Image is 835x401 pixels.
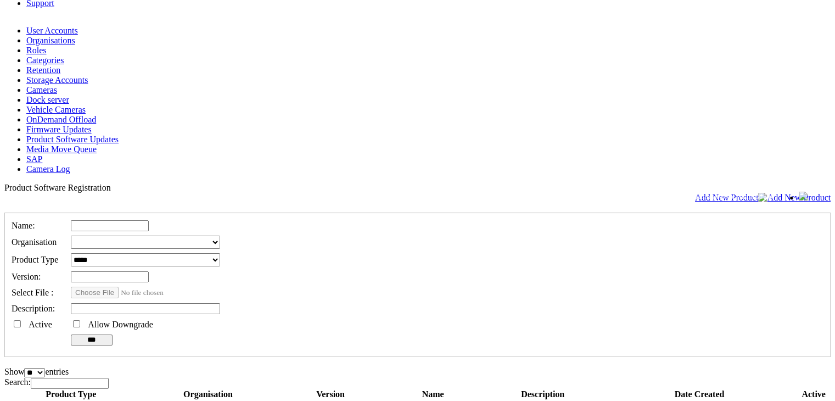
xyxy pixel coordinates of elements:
select: Showentries [24,368,45,377]
th: Organisation: activate to sort column ascending [138,389,279,400]
a: Roles [26,46,46,55]
th: Description: activate to sort column ascending [483,389,602,400]
label: Search: [4,377,109,387]
img: bell24.png [799,192,808,200]
a: Firmware Updates [26,125,92,134]
th: Product Type: activate to sort column descending [4,389,138,400]
a: Categories [26,55,64,65]
a: Organisations [26,36,75,45]
span: Active [29,320,52,329]
a: Camera Log [26,164,70,174]
label: Show entries [4,367,69,376]
a: Retention [26,65,60,75]
a: Media Move Queue [26,144,97,154]
span: Welcome, System Administrator (Administrator) [637,192,777,200]
a: SAP [26,154,42,164]
span: Product Software Registration [4,183,111,192]
th: Date Created [602,389,797,400]
a: Cameras [26,85,57,94]
span: Description: [12,304,55,313]
span: Product Type [12,255,58,264]
a: User Accounts [26,26,78,35]
th: Name: activate to sort column ascending [383,389,484,400]
a: Storage Accounts [26,75,88,85]
a: OnDemand Offload [26,115,96,124]
span: Organisation [12,237,57,247]
input: Search: [31,378,109,389]
th: Active: activate to sort column ascending [797,389,831,400]
th: Version: activate to sort column ascending [278,389,383,400]
a: Dock server [26,95,69,104]
span: Allow Downgrade [88,320,153,329]
a: Vehicle Cameras [26,105,86,114]
span: Select File : [12,288,53,297]
span: Version: [12,272,41,281]
a: Product Software Updates [26,135,119,144]
span: Name: [12,221,35,230]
